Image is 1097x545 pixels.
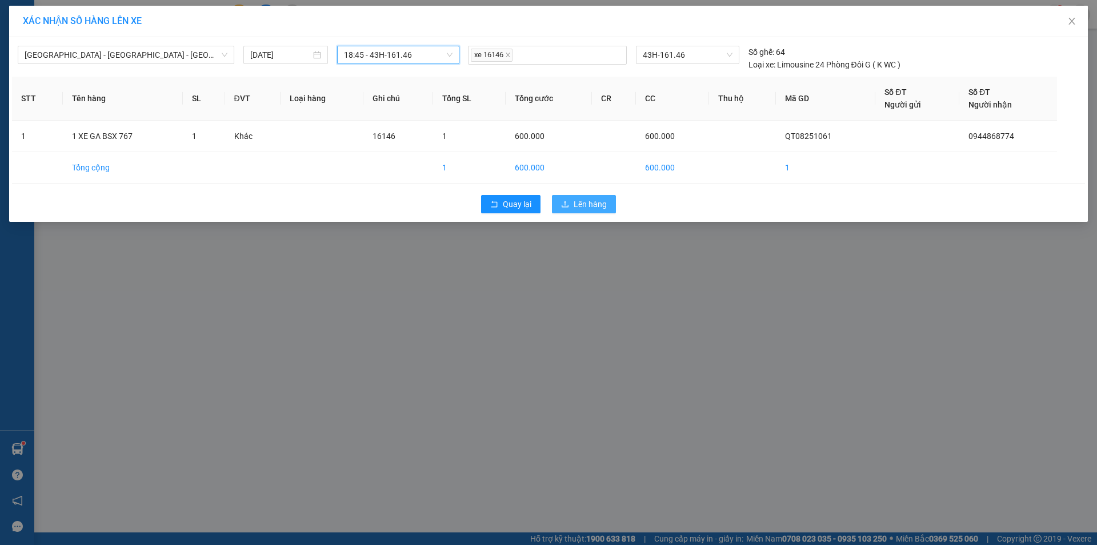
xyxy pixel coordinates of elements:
[10,43,26,55] span: DĐ:
[884,87,906,97] span: Số ĐT
[968,100,1012,109] span: Người nhận
[363,77,433,121] th: Ghi chú
[109,10,189,37] div: Bình Dương
[506,152,592,184] td: 600.000
[471,49,513,62] span: xe 16146
[10,11,27,23] span: Gửi:
[552,195,616,213] button: uploadLên hàng
[505,52,511,58] span: close
[748,58,775,71] span: Loại xe:
[373,132,395,141] span: 16146
[506,77,592,121] th: Tổng cước
[442,132,447,141] span: 1
[109,53,189,93] span: NGA TƯ SỞ SAO
[574,198,607,210] span: Lên hàng
[1067,17,1076,26] span: close
[884,100,921,109] span: Người gửi
[776,152,875,184] td: 1
[481,195,541,213] button: rollbackQuay lại
[12,77,63,121] th: STT
[12,121,63,152] td: 1
[183,77,225,121] th: SL
[433,152,506,184] td: 1
[109,11,137,23] span: Nhận:
[748,46,785,58] div: 64
[109,37,189,53] div: 0944868774
[225,121,281,152] td: Khác
[490,200,498,209] span: rollback
[968,87,990,97] span: Số ĐT
[25,46,227,63] span: Đà Nẵng - Nha Trang - Đà Lạt
[636,152,709,184] td: 600.000
[63,152,183,184] td: Tổng cộng
[23,15,142,26] span: XÁC NHẬN SỐ HÀNG LÊN XE
[645,132,675,141] span: 600.000
[709,77,776,121] th: Thu hộ
[776,77,875,121] th: Mã GD
[63,77,183,121] th: Tên hàng
[636,77,709,121] th: CC
[968,132,1014,141] span: 0944868774
[26,37,55,57] span: 330
[561,200,569,209] span: upload
[592,77,635,121] th: CR
[281,77,363,121] th: Loại hàng
[748,46,774,58] span: Số ghế:
[344,46,453,63] span: 18:45 - 43H-161.46
[433,77,506,121] th: Tổng SL
[515,132,545,141] span: 600.000
[748,58,900,71] div: Limousine 24 Phòng Đôi G ( K WC )
[109,59,126,71] span: DĐ:
[643,46,732,63] span: 43H-161.46
[1056,6,1088,38] button: Close
[785,132,832,141] span: QT08251061
[192,132,197,141] span: 1
[63,121,183,152] td: 1 XE GA BSX 767
[503,198,531,210] span: Quay lại
[10,10,101,37] div: VP 330 [PERSON_NAME]
[250,49,311,61] input: 14/08/2025
[225,77,281,121] th: ĐVT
